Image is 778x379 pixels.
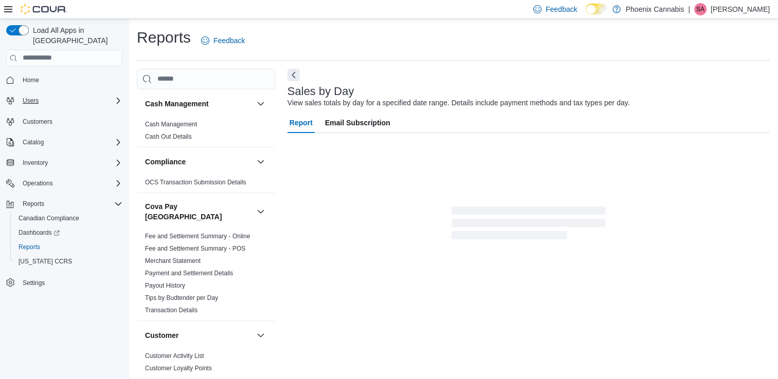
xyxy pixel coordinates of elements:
[29,25,122,46] span: Load All Apps in [GEOGRAPHIC_DATA]
[23,200,44,208] span: Reports
[19,116,57,128] a: Customers
[14,226,64,239] a: Dashboards
[145,330,252,340] button: Customer
[19,136,48,148] button: Catalog
[2,72,126,87] button: Home
[145,307,197,314] a: Transaction Details
[197,30,249,51] a: Feedback
[145,257,201,264] a: Merchant Statement
[14,241,44,253] a: Reports
[145,121,197,128] a: Cash Management
[145,201,252,222] button: Cova Pay [GEOGRAPHIC_DATA]
[145,281,185,290] span: Payout History
[688,3,690,15] p: |
[14,226,122,239] span: Dashboards
[19,177,57,189] button: Operations
[145,179,246,186] a: OCS Transaction Submission Details
[19,177,122,189] span: Operations
[19,214,79,222] span: Canadian Compliance
[19,74,43,86] a: Home
[451,209,606,241] span: Loading
[145,232,250,240] span: Fee and Settlement Summary - Online
[145,157,186,167] h3: Compliance
[145,269,233,277] span: Payment and Settlement Details
[586,4,607,14] input: Dark Mode
[21,4,67,14] img: Cova
[2,197,126,211] button: Reports
[145,99,252,109] button: Cash Management
[255,156,267,168] button: Compliance
[2,93,126,108] button: Users
[19,198,48,210] button: Reports
[19,276,122,289] span: Settings
[145,99,209,109] h3: Cash Management
[145,133,192,140] a: Cash Out Details
[137,118,275,147] div: Cash Management
[213,35,245,46] span: Feedback
[23,279,45,287] span: Settings
[145,120,197,128] span: Cash Management
[145,282,185,289] a: Payout History
[255,98,267,110] button: Cash Management
[287,98,630,108] div: View sales totals by day for a specified date range. Details include payment methods and tax type...
[696,3,704,15] span: SA
[14,212,122,224] span: Canadian Compliance
[14,255,76,268] a: [US_STATE] CCRS
[711,3,770,15] p: [PERSON_NAME]
[10,225,126,240] a: Dashboards
[145,178,246,186] span: OCS Transaction Submission Details
[19,73,122,86] span: Home
[546,4,577,14] span: Feedback
[290,112,313,133] span: Report
[19,157,122,169] span: Inventory
[145,244,245,253] span: Fee and Settlement Summary - POS
[2,135,126,149] button: Catalog
[23,159,48,167] span: Inventory
[19,198,122,210] span: Reports
[325,112,390,133] span: Email Subscription
[2,114,126,129] button: Customers
[145,365,212,372] a: Customer Loyalty Points
[287,69,300,81] button: Next
[14,212,83,224] a: Canadian Compliance
[145,270,233,277] a: Payment and Settlement Details
[145,330,178,340] h3: Customer
[23,97,39,105] span: Users
[255,205,267,218] button: Cova Pay [GEOGRAPHIC_DATA]
[694,3,707,15] div: Sam Abdallah
[137,230,275,320] div: Cova Pay [GEOGRAPHIC_DATA]
[145,132,192,141] span: Cash Out Details
[137,27,191,48] h1: Reports
[19,257,72,266] span: [US_STATE] CCRS
[6,68,122,317] nav: Complex example
[145,306,197,314] span: Transaction Details
[145,257,201,265] span: Merchant Statement
[145,233,250,240] a: Fee and Settlement Summary - Online
[23,179,53,187] span: Operations
[19,277,49,289] a: Settings
[2,275,126,290] button: Settings
[23,118,52,126] span: Customers
[626,3,684,15] p: Phoenix Cannabis
[23,138,44,146] span: Catalog
[145,157,252,167] button: Compliance
[10,254,126,269] button: [US_STATE] CCRS
[145,352,204,360] span: Customer Activity List
[19,94,43,107] button: Users
[14,241,122,253] span: Reports
[2,156,126,170] button: Inventory
[137,176,275,193] div: Compliance
[2,176,126,191] button: Operations
[255,329,267,342] button: Customer
[19,115,122,128] span: Customers
[145,352,204,359] a: Customer Activity List
[14,255,122,268] span: Washington CCRS
[145,364,212,372] span: Customer Loyalty Points
[19,136,122,148] span: Catalog
[19,229,60,237] span: Dashboards
[287,85,354,98] h3: Sales by Day
[19,243,40,251] span: Reports
[19,157,52,169] button: Inventory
